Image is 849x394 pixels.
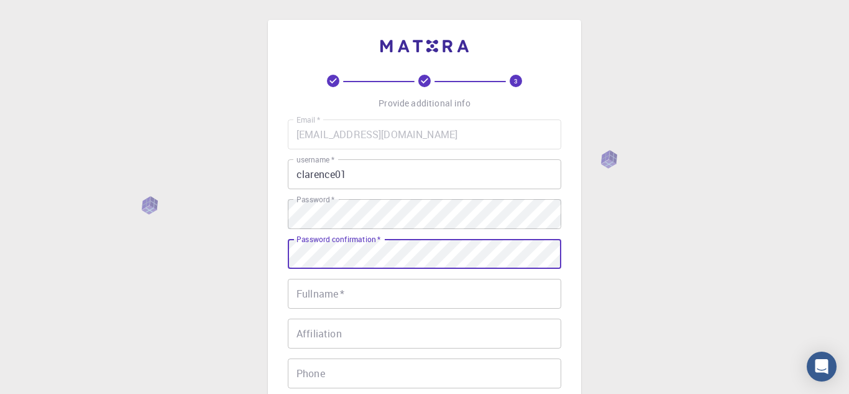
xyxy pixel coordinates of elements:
div: Open Intercom Messenger [807,352,837,382]
label: Password confirmation [296,234,380,245]
label: username [296,154,334,165]
label: Password [296,194,334,205]
p: Provide additional info [379,97,470,110]
label: Email [296,115,320,125]
text: 3 [514,77,518,85]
